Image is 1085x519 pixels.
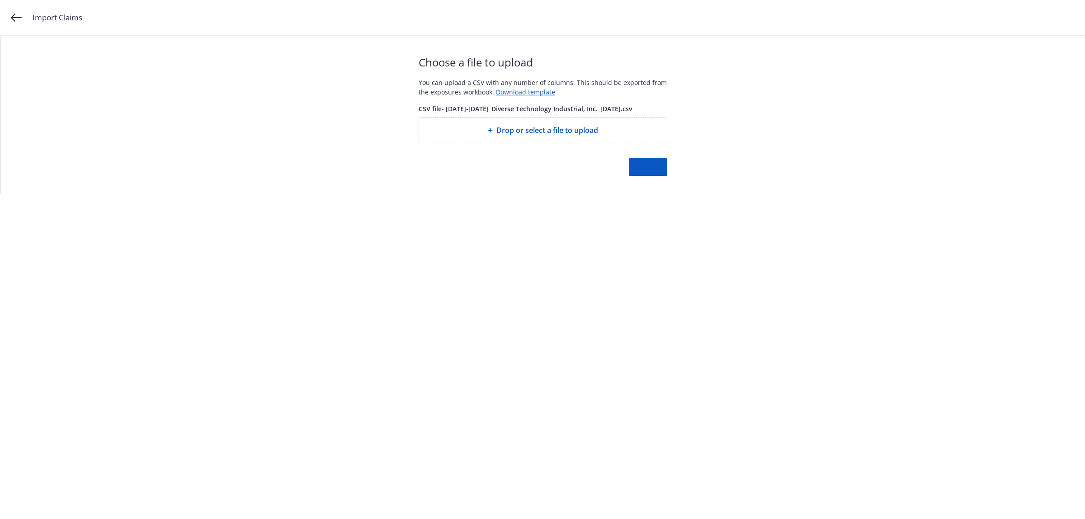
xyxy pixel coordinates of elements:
[496,88,555,96] a: Download template
[419,54,667,71] span: Choose a file to upload
[496,125,598,136] span: Drop or select a file to upload
[419,78,667,97] div: You can upload a CSV with any number of columns. This should be exported from the exposures workb...
[419,117,667,143] div: Drop or select a file to upload
[629,158,667,176] button: Start import
[419,104,667,113] span: CSV file - [DATE]-[DATE]_Diverse Technology Industrial, Inc._[DATE].csv
[629,162,667,171] span: Start import
[33,12,82,24] span: Import Claims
